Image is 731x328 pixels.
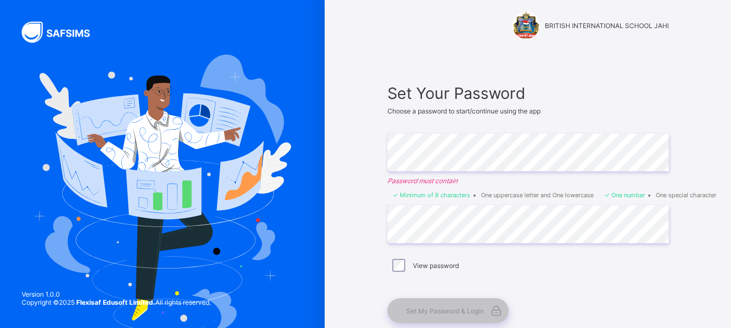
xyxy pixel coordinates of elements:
[22,290,211,298] span: Version 1.0.0
[22,22,103,43] img: SAFSIMS Logo
[656,191,716,199] li: One special character
[604,191,645,199] li: One number
[387,177,669,185] em: Password must contain
[406,307,484,315] span: Set My Password & Login
[387,84,669,103] span: Set Your Password
[545,22,669,30] span: BRITISH INTERNATIONAL SCHOOL JAHI
[481,191,594,199] li: One uppercase letter and One lowercase
[22,298,211,306] span: Copyright © 2025 All rights reserved.
[76,298,155,306] strong: Flexisaf Edusoft Limited.
[512,12,539,39] img: BRITISH INTERNATIONAL SCHOOL JAHI
[387,107,541,115] span: Choose a password to start/continue using the app
[413,262,459,270] label: View password
[393,191,470,199] li: Minimum of 8 characters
